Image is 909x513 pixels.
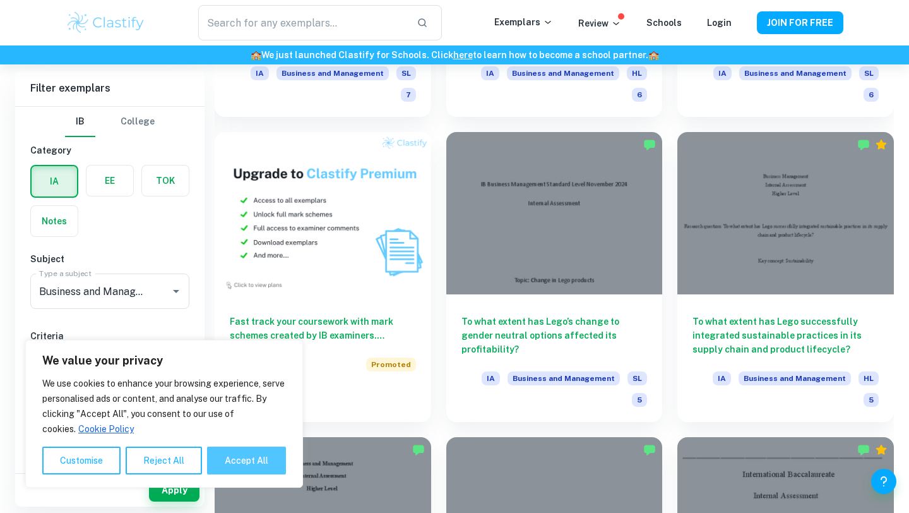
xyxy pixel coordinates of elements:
span: 🏫 [648,50,659,60]
h6: To what extent has Lego’s change to gender neutral options affected its profitability? [461,315,648,356]
img: Marked [643,444,656,456]
button: Customise [42,447,121,474]
button: Help and Feedback [871,469,896,494]
span: IA [713,371,731,385]
span: IA [482,371,500,385]
div: We value your privacy [25,340,303,488]
span: Business and Management [508,371,620,385]
h6: We just launched Clastify for Schools. Click to learn how to become a school partner. [3,48,906,62]
span: Business and Management [276,66,389,80]
button: EE [86,166,133,196]
button: IB [65,107,95,137]
div: Filter type choice [65,107,155,137]
img: Marked [412,444,425,456]
p: We use cookies to enhance your browsing experience, serve personalised ads or content, and analys... [42,376,286,437]
span: SL [396,66,416,80]
img: Thumbnail [215,132,431,294]
h6: Criteria [30,329,189,343]
img: Marked [857,138,870,151]
span: 5 [632,393,647,407]
h6: Subject [30,252,189,266]
button: TOK [142,166,189,196]
p: Review [578,16,621,30]
button: Accept All [207,447,286,474]
span: SL [859,66,879,80]
a: Login [707,18,732,28]
a: Schools [646,18,682,28]
button: Apply [149,479,199,502]
div: Premium [875,444,888,456]
span: Business and Management [739,371,851,385]
img: Clastify logo [66,10,146,35]
a: To what extent has Lego successfully integrated sustainable practices in its supply chain and pro... [677,132,894,422]
span: 7 [401,88,416,102]
span: HL [627,66,647,80]
span: SL [627,371,647,385]
span: 6 [864,88,879,102]
h6: To what extent has Lego successfully integrated sustainable practices in its supply chain and pro... [692,315,879,356]
span: IA [713,66,732,80]
a: Cookie Policy [78,423,134,435]
span: Business and Management [507,66,619,80]
button: College [121,107,155,137]
div: Premium [875,138,888,151]
span: Promoted [366,358,416,371]
span: IA [251,66,269,80]
p: We value your privacy [42,353,286,368]
label: Type a subject [39,268,92,279]
span: Business and Management [739,66,852,80]
button: Open [167,282,185,300]
h6: Filter exemplars [15,71,205,106]
h6: Category [30,143,189,157]
button: Notes [31,206,78,236]
button: IA [32,166,77,196]
span: 5 [864,393,879,407]
span: IA [481,66,499,80]
span: 🏫 [251,50,261,60]
h6: Fast track your coursework with mark schemes created by IB examiners. Upgrade now [230,315,416,342]
img: Marked [643,138,656,151]
span: HL [858,371,879,385]
img: Marked [857,444,870,456]
button: JOIN FOR FREE [757,11,843,34]
p: Exemplars [494,15,553,29]
a: To what extent has Lego’s change to gender neutral options affected its profitability?IABusiness ... [446,132,663,422]
button: Reject All [126,447,202,474]
span: 6 [632,88,647,102]
input: Search for any exemplars... [198,5,407,40]
a: here [453,50,473,60]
